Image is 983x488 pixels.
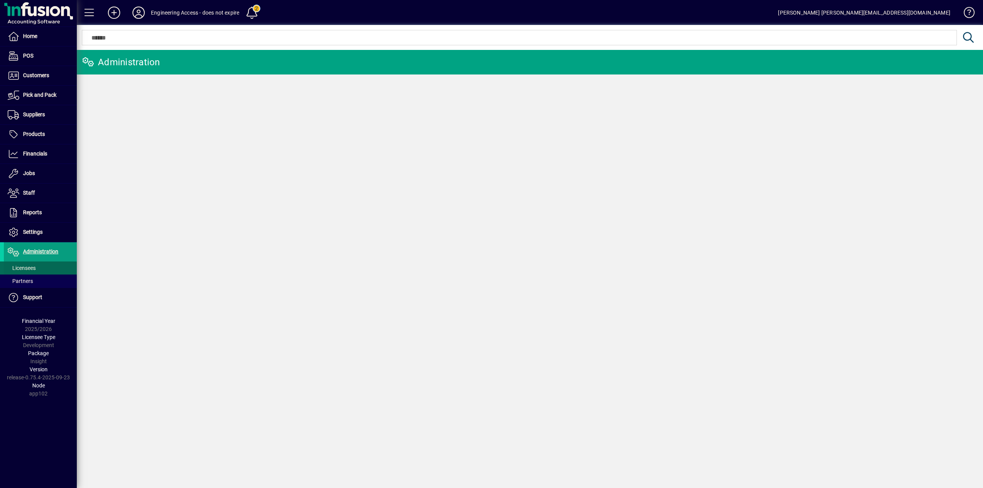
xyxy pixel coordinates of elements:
[23,72,49,78] span: Customers
[30,366,48,372] span: Version
[23,131,45,137] span: Products
[8,265,36,271] span: Licensees
[23,111,45,117] span: Suppliers
[4,125,77,144] a: Products
[23,209,42,215] span: Reports
[4,27,77,46] a: Home
[4,184,77,203] a: Staff
[4,275,77,288] a: Partners
[4,223,77,242] a: Settings
[23,92,56,98] span: Pick and Pack
[22,334,55,340] span: Licensee Type
[778,7,950,19] div: [PERSON_NAME] [PERSON_NAME][EMAIL_ADDRESS][DOMAIN_NAME]
[23,248,58,255] span: Administration
[23,170,35,176] span: Jobs
[23,33,37,39] span: Home
[23,53,33,59] span: POS
[4,203,77,222] a: Reports
[151,7,239,19] div: Engineering Access - does not expire
[83,56,160,68] div: Administration
[4,144,77,164] a: Financials
[28,350,49,356] span: Package
[102,6,126,20] button: Add
[4,46,77,66] a: POS
[8,278,33,284] span: Partners
[4,105,77,124] a: Suppliers
[4,66,77,85] a: Customers
[4,86,77,105] a: Pick and Pack
[23,151,47,157] span: Financials
[4,261,77,275] a: Licensees
[23,294,42,300] span: Support
[32,382,45,389] span: Node
[23,190,35,196] span: Staff
[23,229,43,235] span: Settings
[4,164,77,183] a: Jobs
[22,318,55,324] span: Financial Year
[958,2,973,26] a: Knowledge Base
[126,6,151,20] button: Profile
[4,288,77,307] a: Support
